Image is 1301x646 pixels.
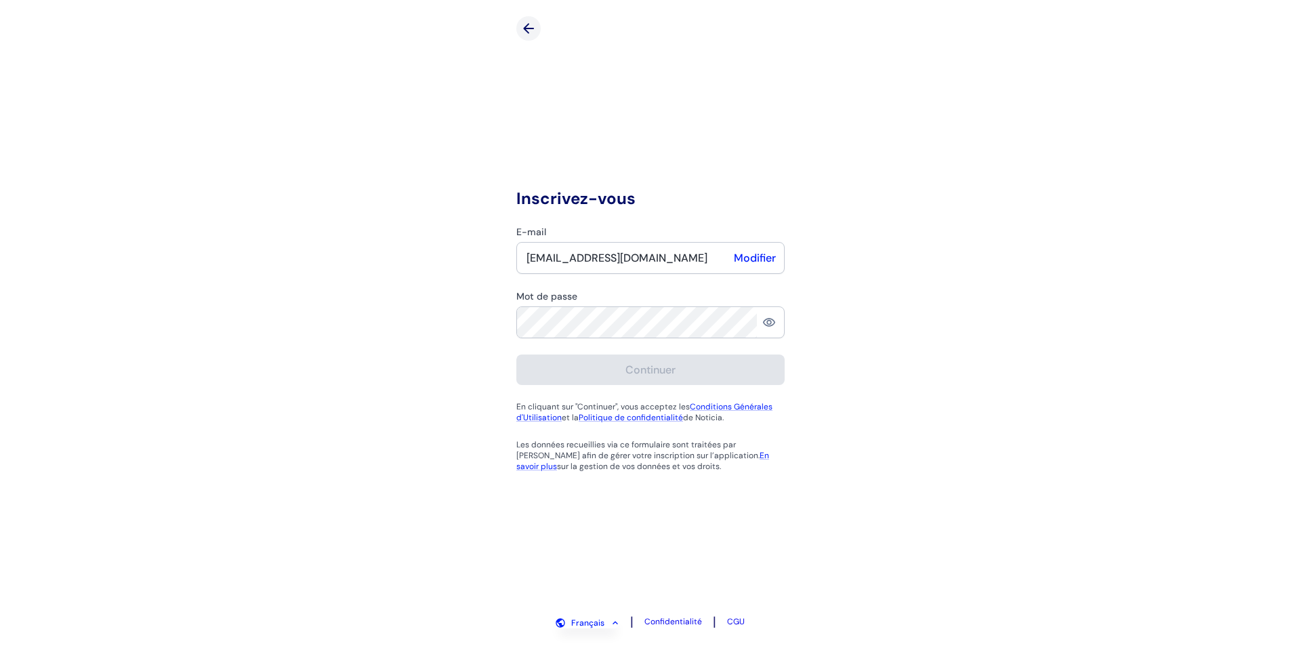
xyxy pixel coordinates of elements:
[516,188,785,209] h4: Inscrivez-vous
[644,616,702,627] a: Confidentialité
[516,401,772,423] a: Conditions Générales d'Utilisation
[516,355,785,385] button: Continuer
[727,616,745,627] a: CGU
[630,613,634,630] span: |
[516,16,541,41] div: back-button
[579,412,683,423] a: Politique de confidentialité
[625,363,676,377] div: Continuer
[734,251,776,265] a: Modifier
[556,618,619,628] button: Français
[713,613,716,630] span: |
[516,290,785,302] label: Mot de passe
[516,450,769,472] a: En savoir plus
[516,226,785,238] label: E-mail
[516,401,785,423] p: En cliquant sur "Continuer", vous acceptez les et la de Noticia.
[516,439,785,472] p: Les données recueillies via ce formulaire sont traitées par [PERSON_NAME] afin de gérer votre ins...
